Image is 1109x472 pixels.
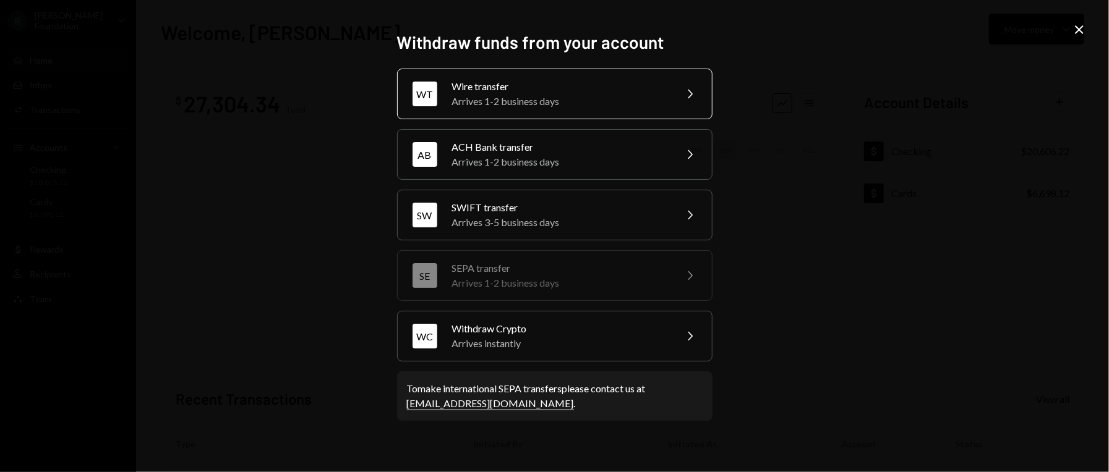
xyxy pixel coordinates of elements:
[397,69,713,119] button: WTWire transferArrives 1-2 business days
[397,190,713,240] button: SWSWIFT transferArrives 3-5 business days
[413,203,437,227] div: SW
[407,381,703,411] div: To make international SEPA transfers please contact us at .
[413,82,437,106] div: WT
[397,129,713,180] button: ABACH Bank transferArrives 1-2 business days
[413,142,437,167] div: AB
[397,30,713,54] h2: Withdraw funds from your account
[397,250,713,301] button: SESEPA transferArrives 1-2 business days
[452,336,667,351] div: Arrives instantly
[452,200,667,215] div: SWIFT transfer
[413,263,437,288] div: SE
[452,276,667,290] div: Arrives 1-2 business days
[407,397,574,410] a: [EMAIL_ADDRESS][DOMAIN_NAME]
[452,215,667,230] div: Arrives 3-5 business days
[397,311,713,361] button: WCWithdraw CryptoArrives instantly
[452,321,667,336] div: Withdraw Crypto
[452,154,667,169] div: Arrives 1-2 business days
[452,140,667,154] div: ACH Bank transfer
[452,79,667,94] div: Wire transfer
[452,261,667,276] div: SEPA transfer
[452,94,667,109] div: Arrives 1-2 business days
[413,324,437,348] div: WC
